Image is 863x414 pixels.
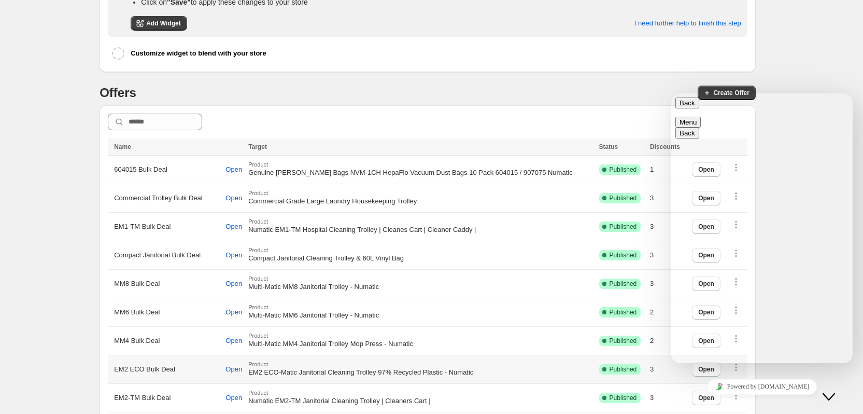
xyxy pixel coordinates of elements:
[628,12,747,34] button: I need further help to finish this step
[647,139,685,156] th: Discounts
[647,298,685,327] td: 2
[219,332,248,350] button: Open
[610,365,637,374] span: Published
[114,364,175,375] span: EM2 ECO Bulk Deal
[248,197,417,205] span: Commercial Grade Large Laundry Housekeeping Trolley
[100,85,136,101] h4: Offers
[108,139,245,156] th: Name
[248,333,592,339] span: Product
[248,226,476,233] span: Numatic EM1-TM Hospital Cleaning Trolley | Cleanes Cart | Cleaner Caddy |
[610,337,637,345] span: Published
[146,19,181,27] span: Add Widget
[114,307,160,318] span: MM6 Bulk Deal
[248,169,573,176] span: Genuine [PERSON_NAME] Bags NVM-1CH HepaFlo Vacuum Dust Bags 10 Pack 604015 / 907075 Numatic
[610,308,637,316] span: Published
[114,336,160,346] span: MM4 Bulk Deal
[248,368,473,376] span: EM2 ECO-Matic Janitorial Cleaning Trolley 97% Recycled Plastic - Numatic
[248,275,592,282] span: Product
[114,222,171,232] span: EM1-TM Bulk Deal
[647,270,685,298] td: 3
[248,218,592,225] span: Product
[647,355,685,384] td: 3
[819,372,853,404] iframe: chat widget
[610,394,637,402] span: Published
[248,161,592,168] span: Product
[671,93,853,363] iframe: chat widget
[225,394,242,402] span: Open
[610,251,637,259] span: Published
[610,194,637,202] span: Published
[114,279,160,289] span: MM8 Bulk Deal
[647,213,685,241] td: 3
[610,223,637,231] span: Published
[219,389,248,407] button: Open
[248,304,592,310] span: Product
[219,161,248,178] button: Open
[647,327,685,355] td: 2
[219,246,248,264] button: Open
[248,340,413,348] span: Multi-Matic MM4 Janitorial Trolley Mop Press - Numatic
[671,375,853,398] iframe: chat widget
[248,254,404,262] span: Compact Janitorial Cleaning Trolley & 60L Vinyl Bag
[225,337,242,345] span: Open
[131,48,266,59] h6: Customize widget to blend with your store
[647,156,685,184] td: 1
[219,303,248,321] button: Open
[698,365,714,374] span: Open
[225,194,242,202] span: Open
[219,189,248,207] button: Open
[713,89,749,97] span: Create Offer
[131,16,187,31] a: Add Widget
[610,280,637,288] span: Published
[225,365,242,374] span: Open
[225,223,242,231] span: Open
[219,361,248,378] button: Open
[114,164,167,175] span: 604015 Bulk Deal
[647,241,685,270] td: 3
[698,86,755,100] button: Create Offer
[225,251,242,259] span: Open
[225,308,242,316] span: Open
[114,393,171,403] span: EM2-TM Bulk Deal
[248,247,592,253] span: Product
[114,250,201,260] span: Compact Janitorial Bulk Deal
[248,311,379,319] span: Multi-Matic MM6 Janitorial Trolley - Numatic
[634,19,741,27] span: I need further help to finish this step
[248,190,592,196] span: Product
[596,139,647,156] th: Status
[114,193,203,203] span: Commercial Trolley Bulk Deal
[610,165,637,174] span: Published
[219,218,248,236] button: Open
[219,275,248,293] button: Open
[245,139,596,156] th: Target
[248,361,592,367] span: Product
[248,390,592,396] span: Product
[647,384,685,412] td: 3
[225,280,242,288] span: Open
[131,43,743,64] button: Customize widget to blend with your store
[248,397,430,405] span: Numatic EM2-TM Janitorial Cleaning Trolley | Cleaners Cart |
[225,165,242,174] span: Open
[692,362,720,377] button: Open
[647,184,685,213] td: 3
[248,283,379,291] span: Multi-Matic MM8 Janitorial Trolley - Numatic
